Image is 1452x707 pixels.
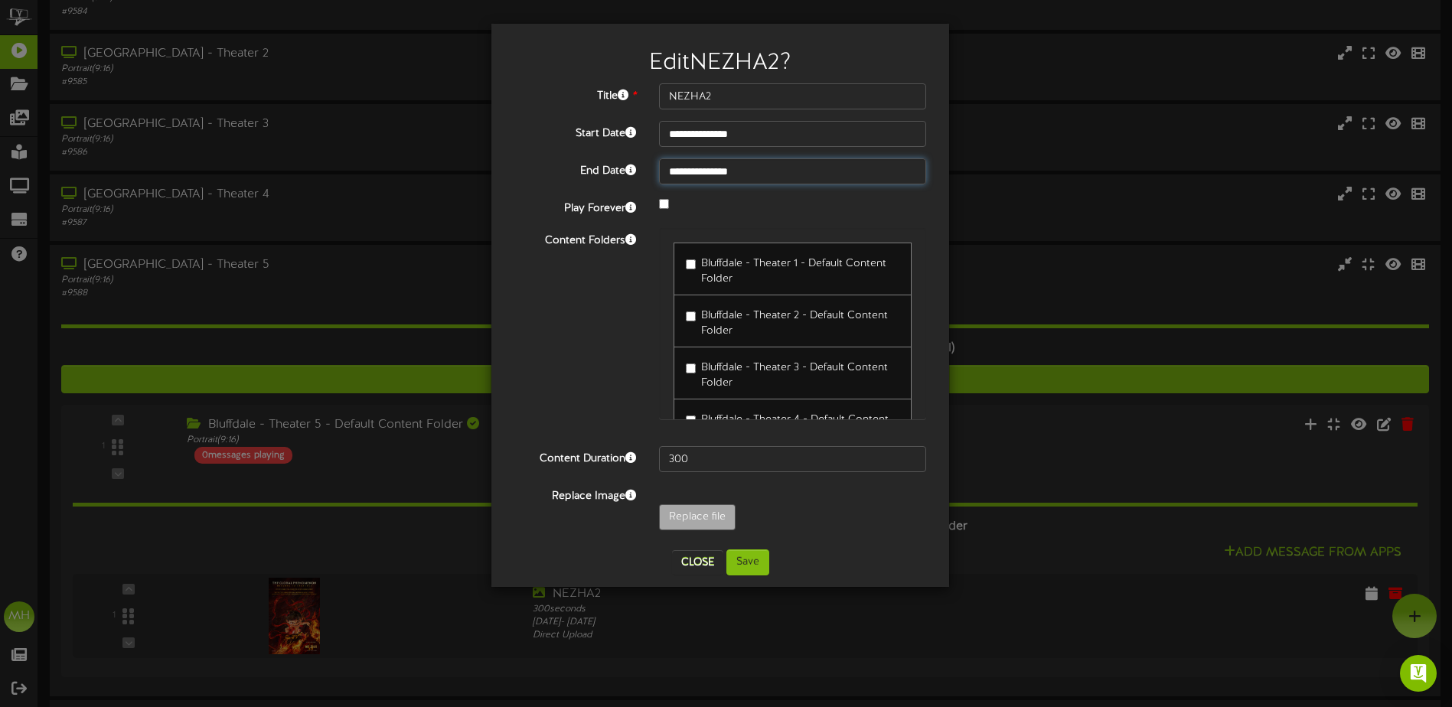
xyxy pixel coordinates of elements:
h2: Edit NEZHA2 ? [514,50,926,76]
label: Content Duration [503,446,648,467]
input: Title [659,83,926,109]
span: Bluffdale - Theater 3 - Default Content Folder [701,362,888,389]
label: Title [503,83,648,104]
span: Bluffdale - Theater 4 - Default Content Folder [701,414,889,441]
label: Replace Image [503,484,648,504]
label: End Date [503,158,648,179]
input: Bluffdale - Theater 2 - Default Content Folder [686,311,696,321]
input: 15 [659,446,926,472]
span: Bluffdale - Theater 1 - Default Content Folder [701,258,886,285]
label: Start Date [503,121,648,142]
button: Save [726,549,769,575]
input: Bluffdale - Theater 4 - Default Content Folder [686,415,696,425]
div: Open Intercom Messenger [1400,655,1437,692]
label: Play Forever [503,196,648,217]
input: Bluffdale - Theater 1 - Default Content Folder [686,259,696,269]
input: Bluffdale - Theater 3 - Default Content Folder [686,363,696,373]
button: Close [672,550,723,575]
label: Content Folders [503,228,648,249]
span: Bluffdale - Theater 2 - Default Content Folder [701,310,888,337]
